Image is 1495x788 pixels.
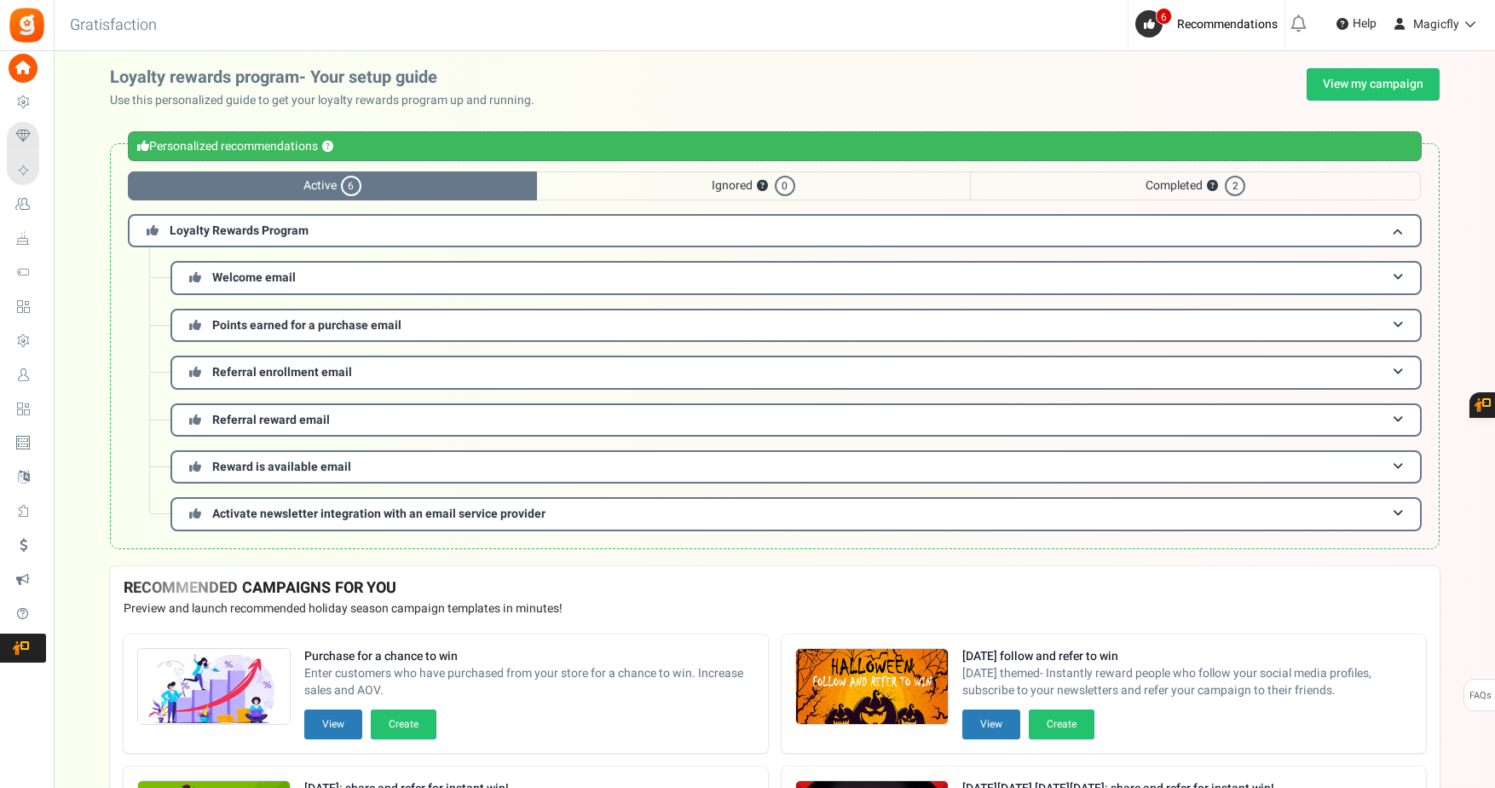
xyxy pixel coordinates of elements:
[128,171,537,200] span: Active
[1207,181,1218,192] button: ?
[1135,10,1284,38] a: 6 Recommendations
[51,9,176,43] h3: Gratisfaction
[110,68,548,87] h2: Loyalty rewards program- Your setup guide
[1348,15,1377,32] span: Help
[212,316,401,334] span: Points earned for a purchase email
[1307,68,1440,101] a: View my campaign
[796,649,948,726] img: Recommended Campaigns
[128,131,1422,161] div: Personalized recommendations
[304,665,754,699] span: Enter customers who have purchased from your store for a chance to win. Increase sales and AOV.
[962,648,1412,665] strong: [DATE] follow and refer to win
[1156,8,1172,25] span: 6
[170,222,309,240] span: Loyalty Rewards Program
[124,600,1426,617] p: Preview and launch recommended holiday season campaign templates in minutes!
[1469,680,1492,712] span: FAQs
[1177,15,1278,33] span: Recommendations
[212,505,545,523] span: Activate newsletter integration with an email service provider
[537,171,970,200] span: Ignored
[322,142,333,153] button: ?
[341,176,361,196] span: 6
[371,710,436,739] button: Create
[212,363,352,381] span: Referral enrollment email
[775,176,795,196] span: 0
[1225,176,1245,196] span: 2
[970,171,1421,200] span: Completed
[8,6,46,44] img: Gratisfaction
[962,710,1020,739] button: View
[757,181,768,192] button: ?
[962,665,1412,699] span: [DATE] themed- Instantly reward people who follow your social media profiles, subscribe to your n...
[212,411,330,429] span: Referral reward email
[1029,710,1094,739] button: Create
[212,458,351,476] span: Reward is available email
[110,92,548,109] p: Use this personalized guide to get your loyalty rewards program up and running.
[1330,10,1383,38] a: Help
[138,649,290,726] img: Recommended Campaigns
[304,648,754,665] strong: Purchase for a chance to win
[212,269,296,287] span: Welcome email
[124,580,1426,597] h4: RECOMMENDED CAMPAIGNS FOR YOU
[1413,15,1459,33] span: Magicfly
[304,710,362,739] button: View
